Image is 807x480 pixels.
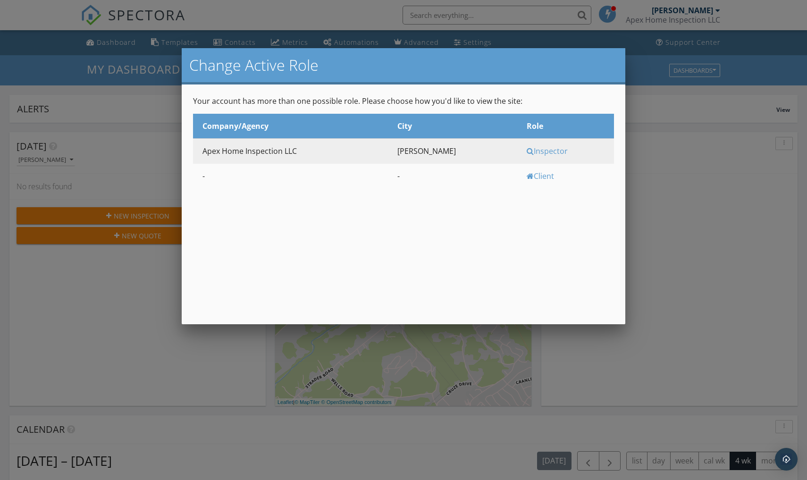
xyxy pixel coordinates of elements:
td: - [193,164,388,188]
td: - [388,164,517,188]
div: Open Intercom Messenger [775,448,798,471]
td: [PERSON_NAME] [388,139,517,164]
td: Apex Home Inspection LLC [193,139,388,164]
p: Your account has more than one possible role. Please choose how you'd like to view the site: [193,96,614,106]
th: Role [517,114,614,139]
th: Company/Agency [193,114,388,139]
h2: Change Active Role [189,56,618,75]
th: City [388,114,517,139]
div: Inspector [527,146,612,156]
div: Client [527,171,612,181]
